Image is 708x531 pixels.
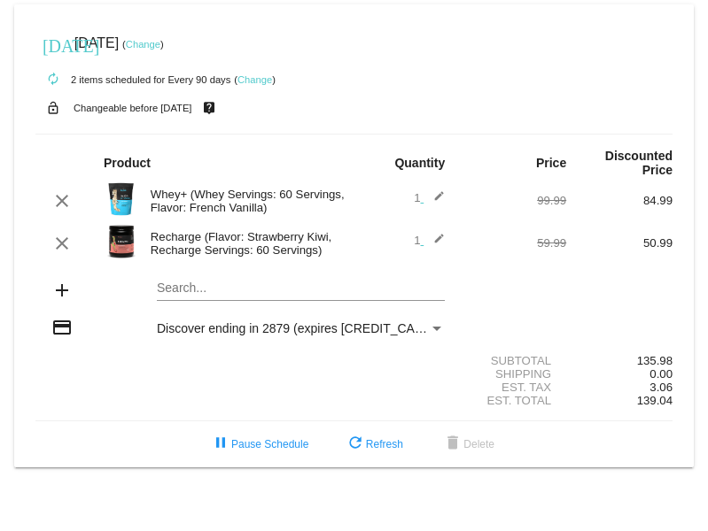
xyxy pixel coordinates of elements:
button: Pause Schedule [196,428,323,460]
strong: Quantity [394,156,445,170]
small: ( ) [122,39,164,50]
strong: Price [536,156,566,170]
button: Delete [428,428,509,460]
mat-icon: autorenew [43,69,64,90]
mat-icon: [DATE] [43,34,64,55]
small: 2 items scheduled for Every 90 days [35,74,230,85]
div: Est. Total [460,394,566,407]
div: 99.99 [460,194,566,207]
div: 84.99 [566,194,673,207]
span: 0.00 [650,367,673,381]
img: Image-1-Carousel-Whey-5lb-Vanilla-no-badge-Transp.png [104,181,139,217]
div: 50.99 [566,236,673,250]
mat-icon: lock_open [43,96,64,119]
mat-icon: delete [442,434,463,455]
div: Shipping [460,367,566,381]
div: Recharge (Flavor: Strawberry Kiwi, Recharge Servings: 60 Servings) [142,230,354,257]
mat-icon: edit [424,233,445,254]
span: Discover ending in 2879 (expires [CREDIT_CARD_DATA]) [157,321,478,335]
div: 135.98 [566,354,673,367]
a: Change [237,74,272,85]
mat-icon: add [51,280,73,301]
small: Changeable before [DATE] [74,103,192,113]
span: 1 [414,234,445,247]
mat-icon: edit [424,190,445,212]
small: ( ) [234,74,276,85]
img: Recharge-60S-bottle-Image-Carousel-Strw-Kiwi.png [104,224,139,259]
span: Refresh [345,438,403,450]
span: 139.04 [637,394,673,407]
input: Search... [157,281,445,296]
button: Refresh [331,428,417,460]
div: Subtotal [460,354,566,367]
div: Est. Tax [460,381,566,394]
a: Change [126,39,160,50]
div: Whey+ (Whey Servings: 60 Servings, Flavor: French Vanilla) [142,188,354,214]
div: 59.99 [460,236,566,250]
mat-icon: clear [51,190,73,212]
span: Delete [442,438,494,450]
span: Pause Schedule [210,438,308,450]
strong: Product [104,156,151,170]
mat-icon: credit_card [51,317,73,338]
mat-icon: clear [51,233,73,254]
span: 3.06 [650,381,673,394]
mat-select: Payment Method [157,321,445,335]
strong: Discounted Price [605,149,673,177]
mat-icon: pause [210,434,231,455]
mat-icon: refresh [345,434,366,455]
span: 1 [414,191,445,204]
mat-icon: live_help [198,96,220,119]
